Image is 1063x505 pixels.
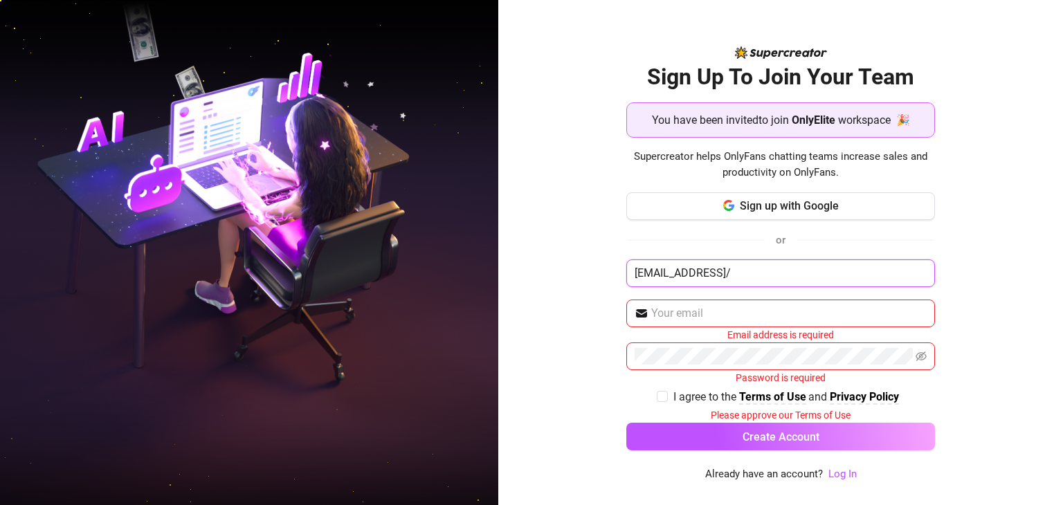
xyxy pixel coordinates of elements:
strong: Privacy Policy [830,390,899,403]
span: You have been invited to join [652,111,789,129]
div: Password is required [626,370,935,385]
a: Log In [828,466,857,483]
span: Sign up with Google [740,199,839,212]
input: Your email [651,305,927,322]
span: Already have an account? [705,466,823,483]
span: and [808,390,830,403]
span: Supercreator helps OnlyFans chatting teams increase sales and productivity on OnlyFans. [626,149,935,181]
h2: Sign Up To Join Your Team [626,63,935,91]
span: Create Account [743,430,819,443]
button: Create Account [626,423,935,450]
a: Log In [828,468,857,480]
span: eye-invisible [916,351,927,362]
a: Terms of Use [739,390,806,405]
strong: OnlyElite [792,113,835,127]
span: or [776,234,785,246]
div: Please approve our Terms of Use [626,407,935,423]
input: Enter your Name [626,259,935,287]
strong: Terms of Use [739,390,806,403]
div: Email address is required [626,327,935,342]
a: Privacy Policy [830,390,899,405]
span: workspace 🎉 [838,111,910,129]
img: logo-BBDzfeDw.svg [735,46,827,59]
span: I agree to the [673,390,739,403]
button: Sign up with Google [626,192,935,220]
